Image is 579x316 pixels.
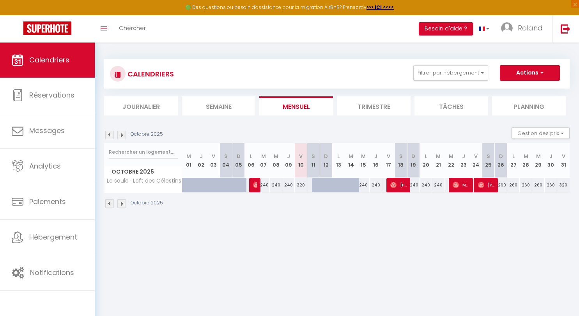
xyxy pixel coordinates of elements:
[507,143,520,178] th: 27
[367,4,394,11] a: >>> ICI <<<<
[482,143,495,178] th: 25
[562,153,565,160] abbr: V
[299,153,303,160] abbr: V
[462,153,465,160] abbr: J
[257,178,270,192] div: 240
[287,153,290,160] abbr: J
[23,21,71,35] img: Super Booking
[357,178,370,192] div: 240
[307,143,320,178] th: 11
[532,178,545,192] div: 260
[29,232,77,242] span: Hébergement
[536,153,541,160] abbr: M
[520,178,532,192] div: 260
[512,153,515,160] abbr: L
[413,65,488,81] button: Filtrer par hébergement
[29,161,61,171] span: Analytics
[220,143,232,178] th: 04
[250,153,252,160] abbr: L
[131,131,163,138] p: Octobre 2025
[474,153,478,160] abbr: V
[104,166,182,178] span: Octobre 2025
[195,143,207,178] th: 02
[436,153,441,160] abbr: M
[312,153,315,160] abbr: S
[224,153,228,160] abbr: S
[109,145,178,159] input: Rechercher un logement...
[419,22,473,36] button: Besoin d'aide ?
[324,153,328,160] abbr: D
[501,22,513,34] img: ...
[545,143,557,178] th: 30
[411,153,415,160] abbr: D
[30,268,74,277] span: Notifications
[104,96,178,115] li: Journalier
[257,143,270,178] th: 07
[495,143,507,178] th: 26
[270,143,282,178] th: 08
[478,178,495,192] span: [PERSON_NAME]
[212,153,215,160] abbr: V
[370,178,382,192] div: 240
[295,143,307,178] th: 10
[500,65,560,81] button: Actions
[432,143,444,178] th: 21
[520,143,532,178] th: 28
[561,24,570,34] img: logout
[407,178,420,192] div: 240
[420,178,432,192] div: 240
[382,143,395,178] th: 17
[532,143,545,178] th: 29
[357,143,370,178] th: 15
[457,143,470,178] th: 23
[349,153,353,160] abbr: M
[407,143,420,178] th: 19
[487,153,490,160] abbr: S
[453,178,469,192] span: Maryline Python JACCAUD
[126,65,174,83] h3: CALENDRIERS
[387,153,390,160] abbr: V
[507,178,520,192] div: 260
[425,153,427,160] abbr: L
[518,23,543,33] span: Roland
[282,178,295,192] div: 240
[470,143,482,178] th: 24
[345,143,357,178] th: 14
[232,143,245,178] th: 05
[374,153,377,160] abbr: J
[420,143,432,178] th: 20
[432,178,444,192] div: 240
[449,153,453,160] abbr: M
[495,15,552,43] a: ... Roland
[395,143,407,178] th: 18
[545,178,557,192] div: 260
[270,178,282,192] div: 240
[414,96,488,115] li: Tâches
[261,153,266,160] abbr: M
[337,153,340,160] abbr: L
[245,143,257,178] th: 06
[557,178,570,192] div: 320
[337,96,411,115] li: Trimestre
[182,96,255,115] li: Semaine
[29,90,74,100] span: Réservations
[557,143,570,178] th: 31
[259,96,333,115] li: Mensuel
[332,143,345,178] th: 13
[295,178,307,192] div: 320
[492,96,566,115] li: Planning
[495,178,507,192] div: 260
[274,153,278,160] abbr: M
[182,143,195,178] th: 01
[282,143,295,178] th: 09
[390,178,407,192] span: [PERSON_NAME]
[399,153,403,160] abbr: S
[237,153,241,160] abbr: D
[549,153,552,160] abbr: J
[119,24,146,32] span: Chercher
[29,197,66,206] span: Paiements
[113,15,152,43] a: Chercher
[200,153,203,160] abbr: J
[512,127,570,139] button: Gestion des prix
